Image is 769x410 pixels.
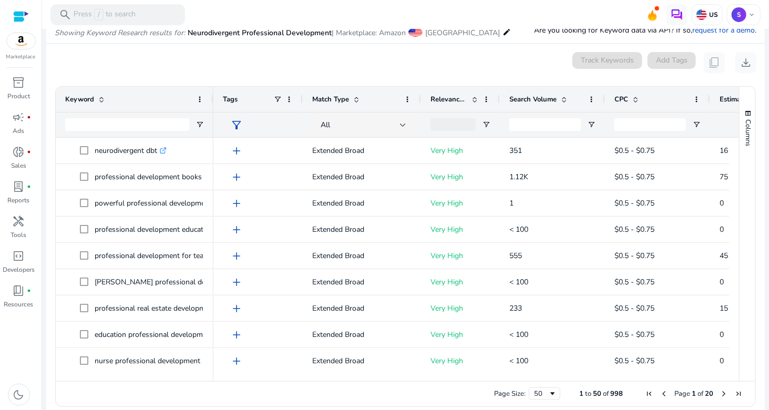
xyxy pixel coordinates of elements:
span: 16 [720,146,728,156]
span: to [585,389,591,398]
span: add [230,355,243,367]
p: S [732,7,746,22]
input: CPC Filter Input [614,118,686,131]
div: Next Page [720,389,728,398]
button: Open Filter Menu [587,120,596,129]
div: Page Size: [494,389,526,398]
span: $0.5 - $0.75 [614,277,654,287]
span: Search Volume [509,95,557,104]
p: professional development education [95,219,223,240]
span: 1 [579,389,583,398]
span: add [230,302,243,315]
span: 0 [720,356,724,366]
span: handyman [13,215,25,228]
span: $0.5 - $0.75 [614,146,654,156]
span: add [230,171,243,183]
div: v 4.0.25 [29,17,52,25]
span: $0.5 - $0.75 [614,172,654,182]
p: Reports [8,196,30,205]
span: 20 [705,389,713,398]
input: Search Volume Filter Input [509,118,581,131]
span: 555 [509,251,522,261]
span: inventory_2 [13,76,25,89]
span: book_4 [13,284,25,297]
p: Extended Broad [312,350,412,372]
span: lab_profile [13,180,25,193]
span: code_blocks [13,250,25,262]
span: $0.5 - $0.75 [614,356,654,366]
span: fiber_manual_record [27,289,32,293]
span: All [321,120,330,130]
span: | Marketplace: Amazon [332,28,406,38]
div: Previous Page [660,389,668,398]
span: 0 [720,198,724,208]
p: Press to search [74,9,136,20]
div: Last Page [734,389,743,398]
p: Very High [430,192,490,214]
img: logo_orange.svg [17,17,25,25]
span: Neurodivergent Professional Development [188,28,332,38]
p: Product [7,91,30,101]
span: $0.5 - $0.75 [614,224,654,234]
p: Very High [430,271,490,293]
p: powerful professional development [95,192,221,214]
span: add [230,276,243,289]
button: Open Filter Menu [692,120,701,129]
p: professional real estate development [95,298,225,319]
button: Open Filter Menu [482,120,490,129]
mat-icon: edit [503,26,511,38]
p: Extended Broad [312,219,412,240]
span: of [603,389,609,398]
p: Extended Broad [312,271,412,293]
span: fiber_manual_record [27,115,32,119]
span: filter_alt [230,119,243,131]
div: Domain: [DOMAIN_NAME] [27,27,116,36]
div: Page Size [529,387,560,400]
span: search [59,8,71,21]
span: 50 [593,389,601,398]
span: < 100 [509,330,528,340]
span: Tags [223,95,238,104]
span: Relevance Score [430,95,467,104]
span: 1 [509,198,514,208]
span: [GEOGRAPHIC_DATA] [425,28,500,38]
span: 0 [720,224,724,234]
p: Very High [430,324,490,345]
input: Keyword Filter Input [65,118,189,131]
p: professional development for teachers [95,245,230,266]
span: 45 [720,251,728,261]
span: Columns [743,119,753,146]
i: Showing Keyword Research results for: [55,28,185,38]
p: Extended Broad [312,245,412,266]
p: Resources [4,300,34,309]
div: Keywords by Traffic [116,62,177,69]
span: < 100 [509,277,528,287]
span: 15 [720,303,728,313]
p: Very High [430,245,490,266]
span: 0 [720,330,724,340]
span: add [230,329,243,341]
p: Very High [430,166,490,188]
img: amazon.svg [7,33,35,49]
span: donut_small [13,146,25,158]
span: Keyword [65,95,94,104]
p: Ads [13,126,25,136]
span: $0.5 - $0.75 [614,251,654,261]
span: dark_mode [13,388,25,401]
p: Very High [430,140,490,161]
div: Domain Overview [40,62,94,69]
div: 50 [534,389,548,398]
p: Developers [3,265,35,274]
span: < 100 [509,356,528,366]
p: Extended Broad [312,140,412,161]
p: Very High [430,298,490,319]
p: Extended Broad [312,192,412,214]
p: Sales [11,161,26,170]
button: Open Filter Menu [196,120,204,129]
span: 1.12K [509,172,528,182]
span: 998 [610,389,623,398]
span: of [698,389,703,398]
img: us.svg [696,9,707,20]
span: < 100 [509,224,528,234]
p: Extended Broad [312,298,412,319]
